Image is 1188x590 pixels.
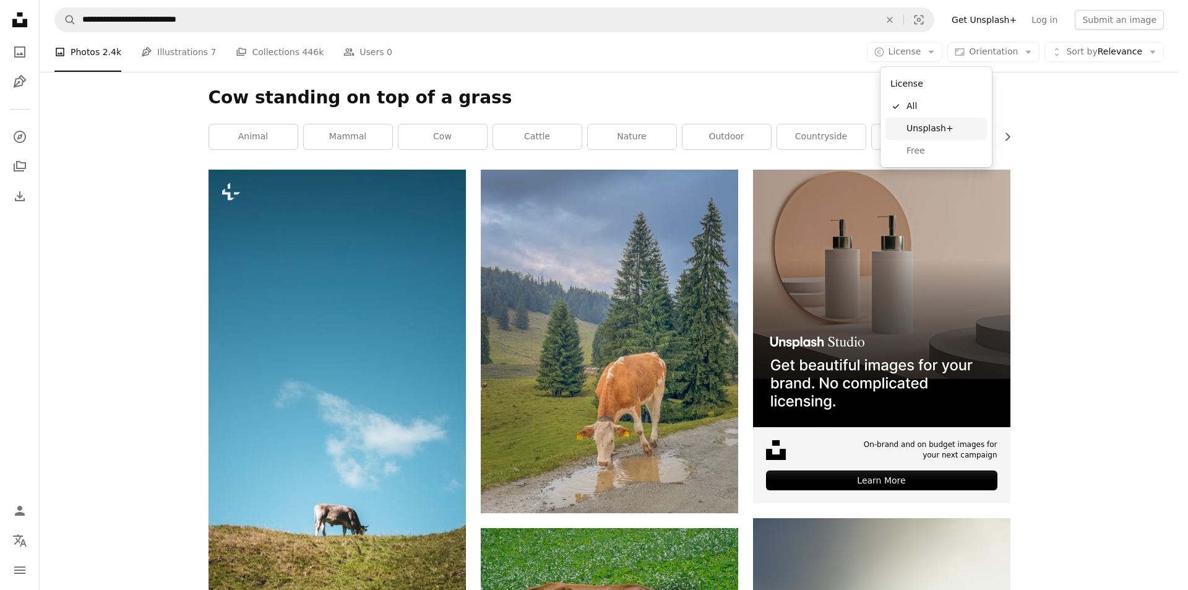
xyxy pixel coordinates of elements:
div: License [880,67,992,167]
button: Orientation [947,42,1039,62]
span: Free [906,145,982,157]
span: All [906,100,982,113]
button: License [867,42,943,62]
span: Unsplash+ [906,123,982,135]
div: License [885,72,987,95]
span: License [889,46,921,56]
